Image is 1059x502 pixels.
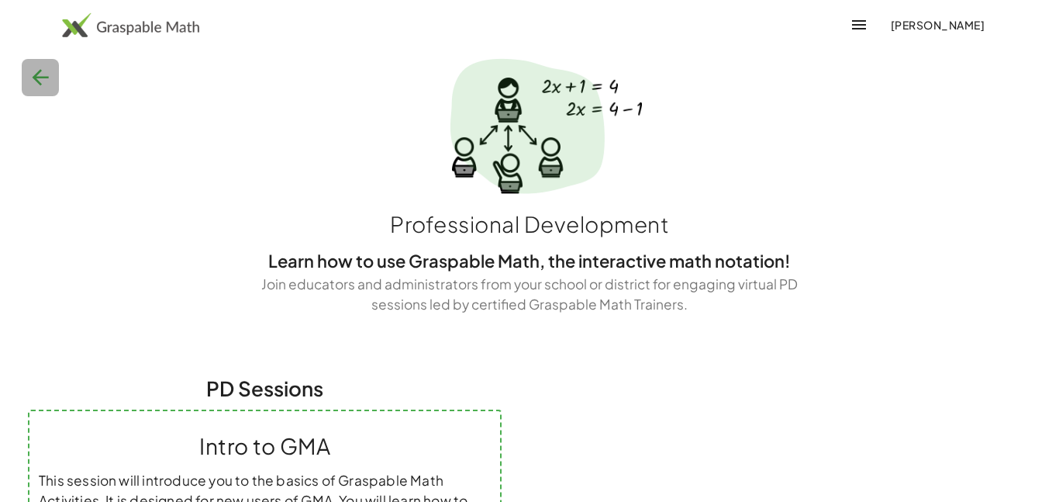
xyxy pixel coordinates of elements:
p: Join educators and administrators from your school or district for engaging virtual PD sessions l... [258,274,801,314]
h1: Professional Development [9,208,1050,241]
img: Spotlight [450,58,605,194]
h1: Intro to GMA [39,430,491,462]
button: [PERSON_NAME] [878,11,997,39]
span: [PERSON_NAME] [890,18,985,32]
p: Learn how to use Graspable Math, the interactive math notation! [9,248,1050,274]
h2: PD Sessions [9,373,520,403]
